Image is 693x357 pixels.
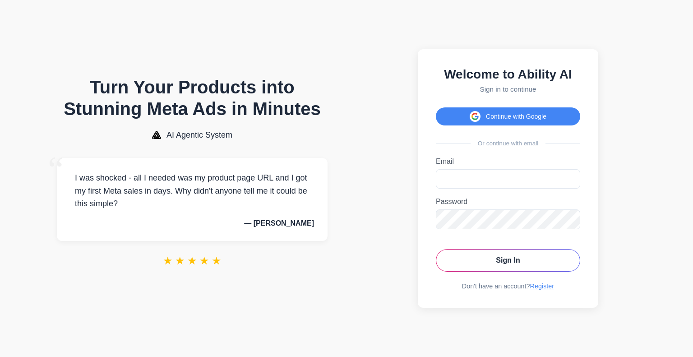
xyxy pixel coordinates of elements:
span: “ [48,149,64,190]
span: ★ [199,255,209,267]
h1: Turn Your Products into Stunning Meta Ads in Minutes [57,76,328,120]
span: ★ [175,255,185,267]
label: Email [436,158,580,166]
a: Register [530,283,554,290]
span: AI Agentic System [166,130,232,140]
label: Password [436,198,580,206]
button: Continue with Google [436,107,580,125]
button: Sign In [436,249,580,272]
img: AI Agentic System Logo [152,131,161,139]
span: ★ [212,255,222,267]
span: ★ [187,255,197,267]
span: ★ [163,255,173,267]
div: Don't have an account? [436,283,580,290]
h2: Welcome to Ability AI [436,67,580,82]
div: Or continue with email [436,140,580,147]
p: I was shocked - all I needed was my product page URL and I got my first Meta sales in days. Why d... [70,172,314,210]
p: — [PERSON_NAME] [70,219,314,227]
p: Sign in to continue [436,85,580,93]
